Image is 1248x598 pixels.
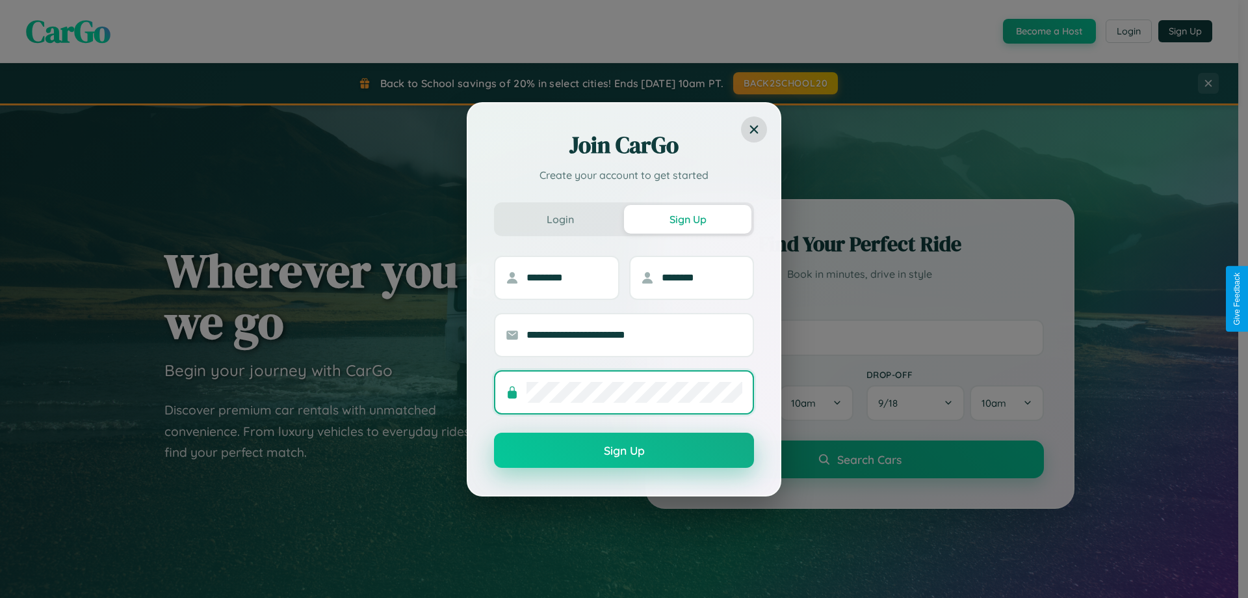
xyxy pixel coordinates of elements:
[494,433,754,468] button: Sign Up
[497,205,624,234] button: Login
[1232,273,1241,325] div: Give Feedback
[624,205,751,234] button: Sign Up
[494,129,754,161] h2: Join CarGo
[494,167,754,183] p: Create your account to get started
